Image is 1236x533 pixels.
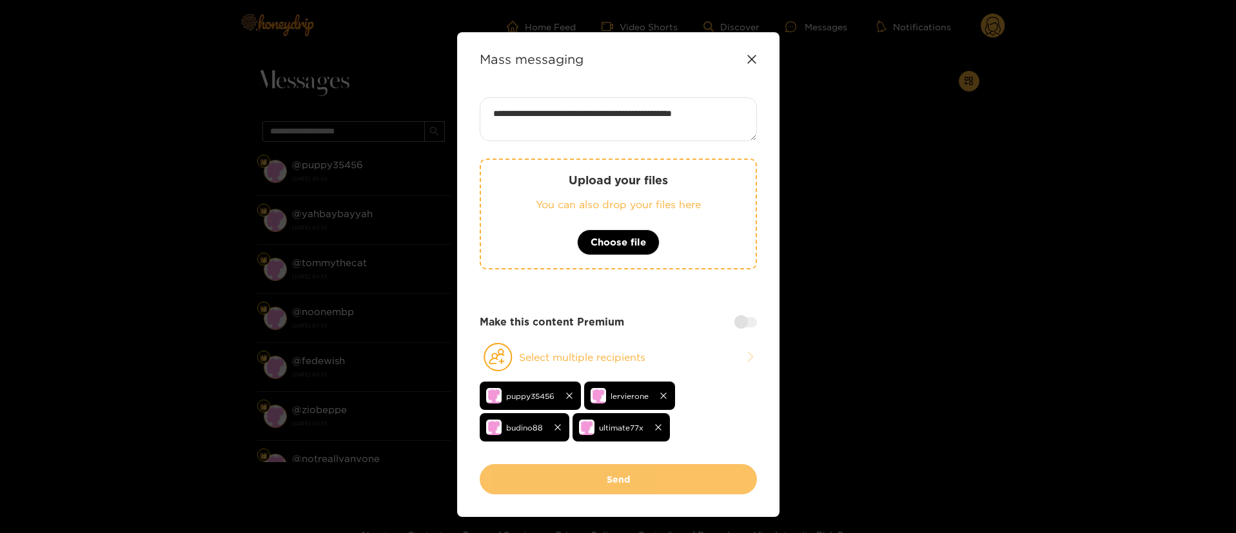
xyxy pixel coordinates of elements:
[591,388,606,403] img: no-avatar.png
[480,342,757,372] button: Select multiple recipients
[480,52,584,66] strong: Mass messaging
[506,389,554,403] span: puppy35456
[591,235,646,250] span: Choose file
[579,420,594,435] img: no-avatar.png
[480,315,624,329] strong: Make this content Premium
[507,173,730,188] p: Upload your files
[577,229,660,255] button: Choose file
[486,420,502,435] img: no-avatar.png
[506,420,543,435] span: budino88
[611,389,649,403] span: lervierone
[599,420,643,435] span: ultimate77x
[507,197,730,212] p: You can also drop your files here
[486,388,502,403] img: no-avatar.png
[480,464,757,494] button: Send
